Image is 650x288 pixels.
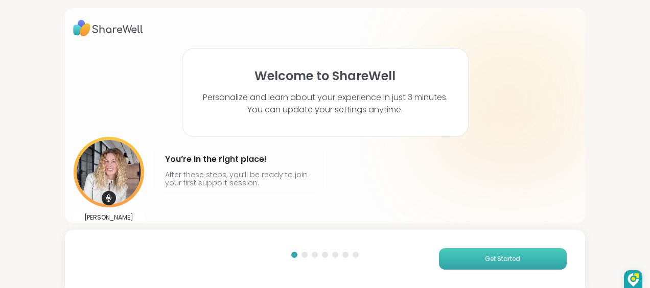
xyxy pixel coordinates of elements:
span: Get Started [485,254,520,263]
p: Personalize and learn about your experience in just 3 minutes. You can update your settings anytime. [203,91,448,116]
img: mic icon [102,191,116,205]
h1: Welcome to ShareWell [254,69,396,83]
p: [PERSON_NAME] [84,213,133,222]
img: User image [74,137,144,207]
p: @amyvaninetti [84,222,133,229]
h4: You’re in the right place! [165,151,312,167]
p: After these steps, you’ll be ready to join your first support session. [165,171,312,187]
button: Get Started [439,248,567,270]
img: DzVsEph+IJtmAAAAAElFTkSuQmCC [628,273,639,287]
img: ShareWell Logo [73,16,143,40]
